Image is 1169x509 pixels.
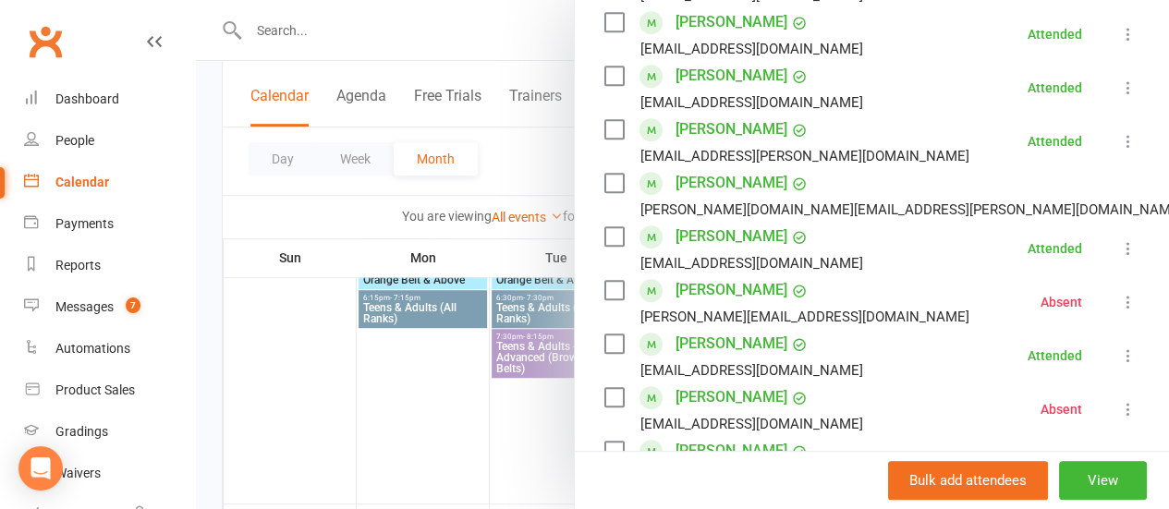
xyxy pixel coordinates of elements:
div: Calendar [55,175,109,189]
a: Product Sales [24,370,195,411]
div: [EMAIL_ADDRESS][PERSON_NAME][DOMAIN_NAME] [640,144,969,168]
a: Payments [24,203,195,245]
a: [PERSON_NAME] [676,115,787,144]
a: [PERSON_NAME] [676,329,787,358]
a: [PERSON_NAME] [676,61,787,91]
button: View [1059,461,1147,500]
a: People [24,120,195,162]
div: [EMAIL_ADDRESS][DOMAIN_NAME] [640,412,863,436]
div: Attended [1028,28,1082,41]
div: Messages [55,299,114,314]
div: [EMAIL_ADDRESS][DOMAIN_NAME] [640,358,863,382]
div: Waivers [55,466,101,480]
div: Open Intercom Messenger [18,446,63,491]
a: Clubworx [22,18,68,65]
a: Calendar [24,162,195,203]
div: People [55,133,94,148]
a: [PERSON_NAME] [676,168,787,198]
div: [EMAIL_ADDRESS][DOMAIN_NAME] [640,91,863,115]
a: Messages 7 [24,286,195,328]
a: [PERSON_NAME] [676,382,787,412]
a: [PERSON_NAME] [676,275,787,305]
span: 7 [126,297,140,313]
div: Payments [55,216,114,231]
a: [PERSON_NAME] [676,436,787,466]
div: [PERSON_NAME][EMAIL_ADDRESS][DOMAIN_NAME] [640,305,969,329]
a: Gradings [24,411,195,453]
a: Dashboard [24,79,195,120]
div: Dashboard [55,91,119,106]
a: Reports [24,245,195,286]
div: Attended [1028,81,1082,94]
div: Gradings [55,424,108,439]
a: [PERSON_NAME] [676,7,787,37]
div: Attended [1028,135,1082,148]
div: [EMAIL_ADDRESS][DOMAIN_NAME] [640,251,863,275]
div: Absent [1041,296,1082,309]
a: Automations [24,328,195,370]
a: [PERSON_NAME] [676,222,787,251]
div: Product Sales [55,382,135,397]
div: Reports [55,258,101,273]
div: Automations [55,341,130,356]
div: Absent [1041,403,1082,416]
div: [EMAIL_ADDRESS][DOMAIN_NAME] [640,37,863,61]
a: Waivers [24,453,195,494]
div: Attended [1028,242,1082,255]
div: Attended [1028,349,1082,362]
button: Bulk add attendees [888,461,1048,500]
